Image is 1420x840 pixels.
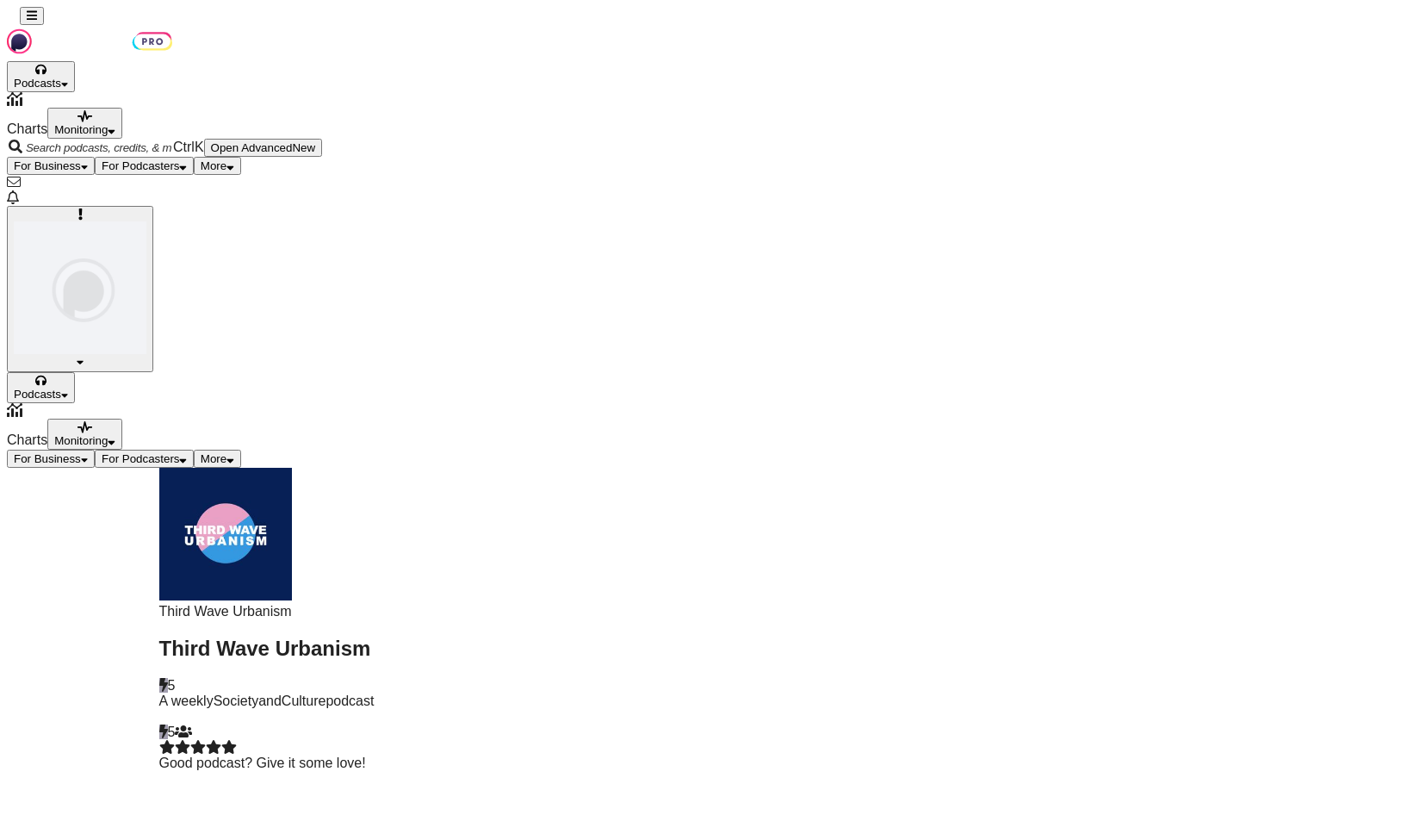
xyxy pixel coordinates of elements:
[95,450,194,468] button: open menu
[7,450,95,468] button: open menu
[292,141,315,154] span: New
[78,208,83,220] svg: Add a profile image
[7,372,75,403] button: open menu
[14,159,81,172] span: For Business
[7,46,172,60] a: Podchaser - Follow, Share and Rate Podcasts
[102,159,179,172] span: For Podcasters
[7,92,1413,136] a: Charts
[201,159,226,172] span: More
[159,694,1262,709] div: A weekly podcast
[7,121,47,136] span: Charts
[168,725,176,739] span: 5
[214,694,258,708] a: Society
[7,403,1413,447] a: Charts
[54,123,108,136] span: Monitoring
[194,450,241,468] button: open menu
[159,604,292,619] span: Third Wave Urbanism
[7,157,95,175] button: open menu
[159,468,292,600] img: Third Wave Urbanism
[95,157,194,175] button: open menu
[7,175,21,190] a: Show notifications dropdown
[159,756,366,770] span: Good podcast? Give it some love!
[7,61,75,92] button: open menu
[24,140,173,155] input: Search podcasts, credits, & more...
[47,419,122,450] button: open menu
[14,452,81,465] span: For Business
[159,637,1262,661] h2: Third Wave Urbanism
[47,108,122,139] button: open menu
[282,694,326,708] a: Culture
[54,434,108,447] span: Monitoring
[14,221,146,354] img: User Profile
[7,432,47,447] span: Charts
[159,725,176,739] a: 5
[14,208,146,357] span: Logged in as DeversFranklin
[14,388,61,401] span: Podcasts
[7,25,172,58] img: Podchaser - Follow, Share and Rate Podcasts
[159,588,292,603] a: Third Wave Urbanism
[14,77,61,90] span: Podcasts
[159,678,176,693] a: 5
[7,139,1413,157] div: Search podcasts, credits, & more...
[173,140,204,154] span: Ctrl K
[194,157,241,175] button: open menu
[159,725,1262,771] div: 5Good podcast? Give it some love!
[102,452,179,465] span: For Podcasters
[7,206,153,372] button: Show profile menu
[168,678,176,693] span: 5
[258,694,282,708] span: and
[159,740,1262,756] div: Community Rating: 0 out of 5
[7,190,19,205] a: Show notifications dropdown
[201,452,226,465] span: More
[204,139,323,157] button: Open AdvancedNew
[211,141,293,154] span: Open Advanced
